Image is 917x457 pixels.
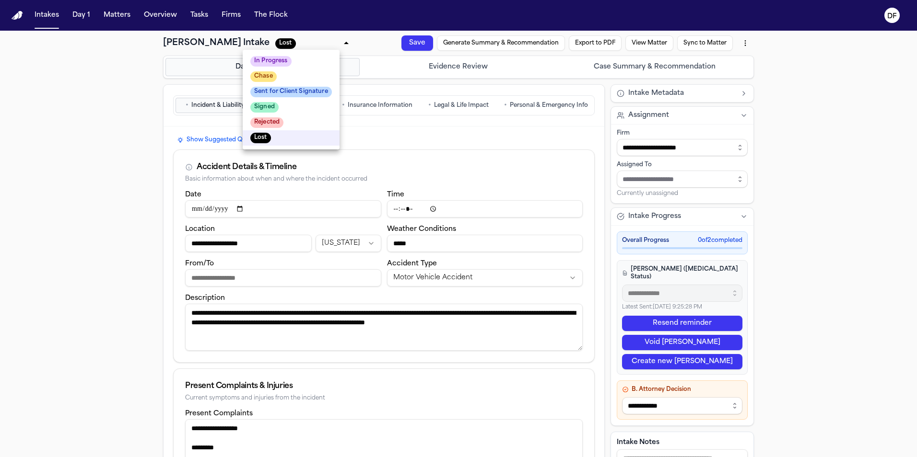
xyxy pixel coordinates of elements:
span: In Progress [250,56,292,67]
span: Rejected [250,117,283,128]
span: Chase [250,71,277,82]
span: Sent for Client Signature [250,87,332,97]
span: Signed [250,102,279,113]
span: Lost [250,133,271,143]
